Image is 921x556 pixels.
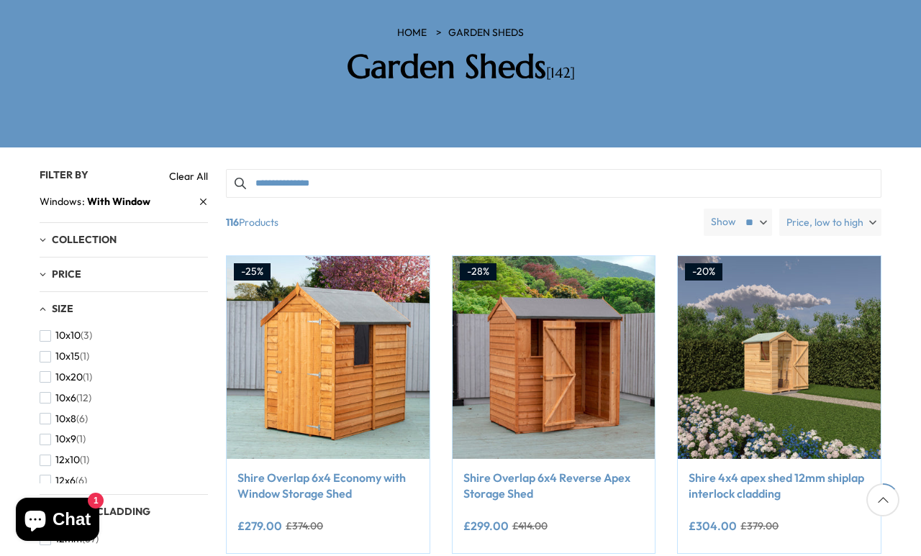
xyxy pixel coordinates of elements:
label: Price, low to high [779,209,881,236]
del: £379.00 [740,521,779,531]
span: 10x20 [55,371,83,383]
span: 10x8 [55,413,76,425]
button: 10x20 [40,367,92,388]
span: With Window [87,195,150,208]
button: 10x15 [40,346,89,367]
del: £374.00 [286,521,323,531]
span: (6) [76,475,87,487]
span: (1) [83,371,92,383]
span: 10x9 [55,433,76,445]
span: Price, low to high [786,209,863,236]
inbox-online-store-chat: Shopify online store chat [12,498,104,544]
button: 10x9 [40,429,86,450]
div: -20% [685,263,722,281]
ins: £304.00 [689,520,737,532]
span: Price [52,268,81,281]
span: 12x6 [55,475,76,487]
del: £414.00 [512,521,548,531]
ins: £299.00 [463,520,509,532]
a: Clear All [169,169,208,183]
a: HOME [397,26,427,40]
button: 10x8 [40,409,88,429]
a: Shire Overlap 6x4 Economy with Window Storage Shed [237,470,419,502]
a: Garden Sheds [448,26,524,40]
span: (87) [82,533,99,545]
img: Shire Overlap 6x4 Economy with Window Storage Shed - Best Shed [227,256,430,459]
ins: £279.00 [237,520,282,532]
span: (1) [80,454,89,466]
span: 10x6 [55,392,76,404]
span: 10x15 [55,350,80,363]
span: (12) [76,392,91,404]
span: Products [220,209,698,236]
span: Size [52,302,73,315]
span: Windows [40,194,87,209]
span: (3) [81,329,92,342]
span: (6) [76,413,88,425]
div: -25% [234,263,271,281]
span: 12mm [55,533,82,545]
span: 10x10 [55,329,81,342]
h2: Garden Sheds [255,47,666,86]
span: (1) [80,350,89,363]
a: Shire 4x4 apex shed 12mm shiplap interlock cladding [689,470,870,502]
span: 12x10 [55,454,80,466]
button: 10x6 [40,388,91,409]
img: Shire Overlap 6x4 Reverse Apex Storage Shed - Best Shed [453,256,655,459]
div: -28% [460,263,496,281]
button: 10x10 [40,325,92,346]
button: 12x10 [40,450,89,470]
input: Search products [226,169,881,198]
a: Shire Overlap 6x4 Reverse Apex Storage Shed [463,470,645,502]
span: Collection [52,233,117,246]
span: [142] [546,64,575,82]
label: Show [711,215,736,229]
button: 12x6 [40,470,87,491]
span: Filter By [40,168,89,181]
b: 116 [226,209,239,236]
span: (1) [76,433,86,445]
